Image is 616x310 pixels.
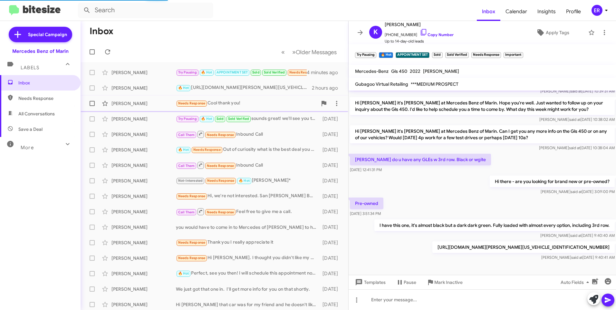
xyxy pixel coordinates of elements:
[350,211,381,216] span: [DATE] 3:51:34 PM
[217,117,224,121] span: Sold
[432,52,442,58] small: Sold
[111,85,176,91] div: [PERSON_NAME]
[193,148,221,152] span: Needs Response
[320,178,343,184] div: [DATE]
[217,70,248,74] span: APPOINTMENT SET
[176,270,320,277] div: Perfect, see you then! I will schedule this appointment now.
[320,193,343,199] div: [DATE]
[520,27,585,38] button: Apply Tags
[176,286,320,292] div: We just got that one in. I'll get more info for you on that shortly.
[207,210,234,214] span: Needs Response
[176,161,320,169] div: Inbound Call
[78,3,213,18] input: Search
[320,270,343,277] div: [DATE]
[320,255,343,261] div: [DATE]
[539,117,615,122] span: [PERSON_NAME] [DATE] 10:38:02 AM
[434,276,463,288] span: Mark Inactive
[111,301,176,308] div: [PERSON_NAME]
[320,131,343,138] div: [DATE]
[320,162,343,169] div: [DATE]
[178,240,206,245] span: Needs Response
[176,254,320,262] div: Hi [PERSON_NAME]. I thought you didn't like my offer of 60k and my car out the door for the 2026 ...
[178,70,197,74] span: Try Pausing
[178,271,189,276] span: 🔥 Hot
[111,193,176,199] div: [PERSON_NAME]
[289,70,317,74] span: Needs Response
[592,5,602,16] div: ER
[350,125,615,143] p: Hi [PERSON_NAME] it's [PERSON_NAME] at Mercedes Benz of Marin. Can I get you any more info on the...
[178,194,206,198] span: Needs Response
[111,100,176,107] div: [PERSON_NAME]
[355,52,376,58] small: Try Pausing
[421,276,468,288] button: Mark Inactive
[176,84,312,92] div: [URL][DOMAIN_NAME][PERSON_NAME][US_VEHICLE_IDENTIFICATION_NUMBER]
[207,164,234,168] span: Needs Response
[178,117,197,121] span: Try Pausing
[307,69,343,76] div: 4 minutes ago
[379,52,393,58] small: 🔥 Hot
[320,286,343,292] div: [DATE]
[320,301,343,308] div: [DATE]
[541,255,615,260] span: [PERSON_NAME] [DATE] 9:40:41 AM
[18,111,55,117] span: All Conversations
[373,27,378,37] span: K
[178,148,189,152] span: 🔥 Hot
[111,69,176,76] div: [PERSON_NAME]
[355,68,389,74] span: Mercedes-Benz
[111,162,176,169] div: [PERSON_NAME]
[239,179,250,183] span: 🔥 Hot
[176,224,320,230] div: you would have to come in to Mercedes of [PERSON_NAME] to have [PERSON_NAME] work with you directly
[178,133,195,137] span: Call Them
[21,145,34,150] span: More
[292,48,296,56] span: »
[561,2,586,21] a: Profile
[111,239,176,246] div: [PERSON_NAME]
[586,5,609,16] button: ER
[569,117,581,122] span: said at
[385,21,454,28] span: [PERSON_NAME]
[312,85,343,91] div: 2 hours ago
[391,68,407,74] span: Gls 450
[500,2,532,21] a: Calendar
[252,70,260,74] span: Sold
[288,45,341,59] button: Next
[541,189,615,194] span: [PERSON_NAME] [DATE] 3:09:00 PM
[404,276,416,288] span: Pause
[385,28,454,38] span: [PHONE_NUMBER]
[350,97,615,115] p: Hi [PERSON_NAME] it's [PERSON_NAME] at Mercedes Benz of Marin. Hope you're well. Just wanted to f...
[111,208,176,215] div: [PERSON_NAME]
[410,68,420,74] span: 2022
[176,100,317,107] div: Cool thank you!
[540,233,615,238] span: [PERSON_NAME] [DATE] 9:40:40 AM
[176,208,320,216] div: Feel free to give me a call.
[532,2,561,21] a: Insights
[570,89,582,93] span: said at
[281,48,285,56] span: «
[277,45,289,59] button: Previous
[28,31,67,38] span: Special Campaign
[477,2,500,21] a: Inbox
[320,208,343,215] div: [DATE]
[391,276,421,288] button: Pause
[471,52,501,58] small: Needs Response
[540,89,615,93] span: [PERSON_NAME] [DATE] 10:39:31 AM
[207,179,235,183] span: Needs Response
[111,131,176,138] div: [PERSON_NAME]
[350,198,383,209] p: Pre-owned
[320,239,343,246] div: [DATE]
[561,276,592,288] span: Auto Fields
[445,52,469,58] small: Sold Verified
[546,27,569,38] span: Apply Tags
[176,192,320,200] div: Hi, we're not interested. San [PERSON_NAME] BMW is prepared to lease us a new 2026 iX with all th...
[420,32,454,37] a: Copy Number
[278,45,341,59] nav: Page navigation example
[176,146,320,153] div: Out of curiosity what is the best deal you are able to do?
[570,233,582,238] span: said at
[320,116,343,122] div: [DATE]
[423,68,459,74] span: [PERSON_NAME]
[18,95,73,102] span: Needs Response
[9,27,72,42] a: Special Campaign
[385,38,454,44] span: Up to 14-day-old leads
